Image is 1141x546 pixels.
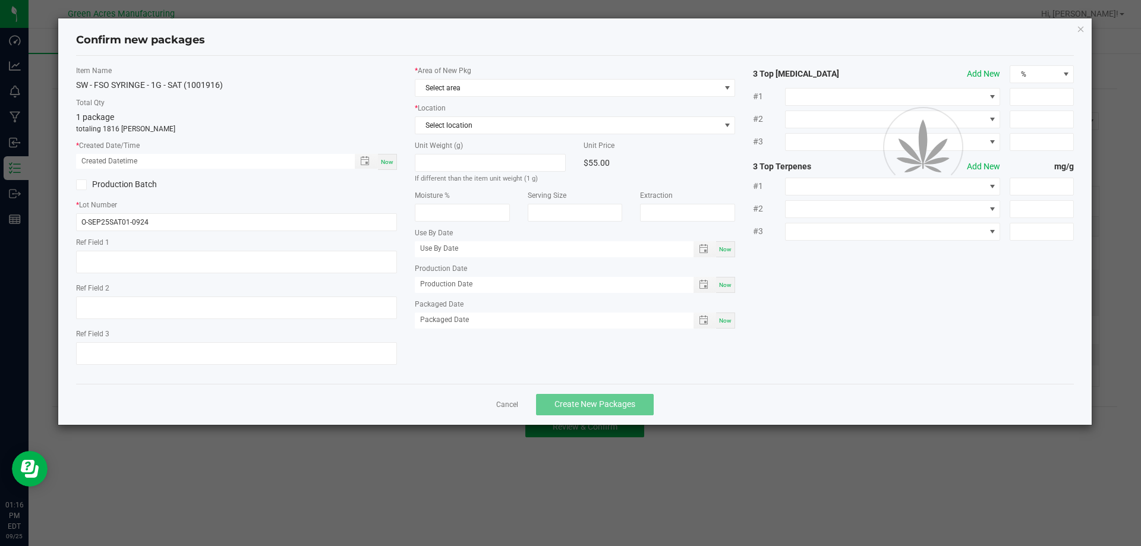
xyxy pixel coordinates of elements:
[753,68,881,80] strong: 3 Top [MEDICAL_DATA]
[640,190,735,201] label: Extraction
[76,200,397,210] label: Lot Number
[415,80,720,96] span: Select area
[719,282,732,288] span: Now
[355,154,378,169] span: Toggle popup
[719,246,732,253] span: Now
[785,88,1000,106] span: NO DATA FOUND
[415,277,681,292] input: Production Date
[415,116,736,134] span: NO DATA FOUND
[76,97,397,108] label: Total Qty
[415,117,720,134] span: Select location
[694,313,717,329] span: Toggle popup
[1010,66,1058,83] span: %
[528,190,623,201] label: Serving Size
[415,140,566,151] label: Unit Weight (g)
[415,175,538,182] small: If different than the item unit weight (1 g)
[76,33,1074,48] h4: Confirm new packages
[76,124,397,134] p: totaling 1816 [PERSON_NAME]
[381,159,393,165] span: Now
[415,190,510,201] label: Moisture %
[496,400,518,410] a: Cancel
[415,79,736,97] span: NO DATA FOUND
[76,237,397,248] label: Ref Field 1
[415,263,736,274] label: Production Date
[76,65,397,76] label: Item Name
[967,68,1000,80] button: Add New
[753,90,785,103] span: #1
[415,299,736,310] label: Packaged Date
[415,228,736,238] label: Use By Date
[76,154,342,169] input: Created Datetime
[76,79,397,91] div: SW - FSO SYRINGE - 1G - SAT (1001916)
[584,140,735,151] label: Unit Price
[415,313,681,327] input: Packaged Date
[584,154,735,172] div: $55.00
[76,329,397,339] label: Ref Field 3
[415,103,736,113] label: Location
[12,451,48,487] iframe: Resource center
[719,317,732,324] span: Now
[415,241,681,256] input: Use By Date
[694,241,717,257] span: Toggle popup
[415,65,736,76] label: Area of New Pkg
[536,394,654,415] button: Create New Packages
[76,283,397,293] label: Ref Field 2
[694,277,717,293] span: Toggle popup
[554,399,635,409] span: Create New Packages
[76,140,397,151] label: Created Date/Time
[76,112,114,122] span: 1 package
[76,178,228,191] label: Production Batch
